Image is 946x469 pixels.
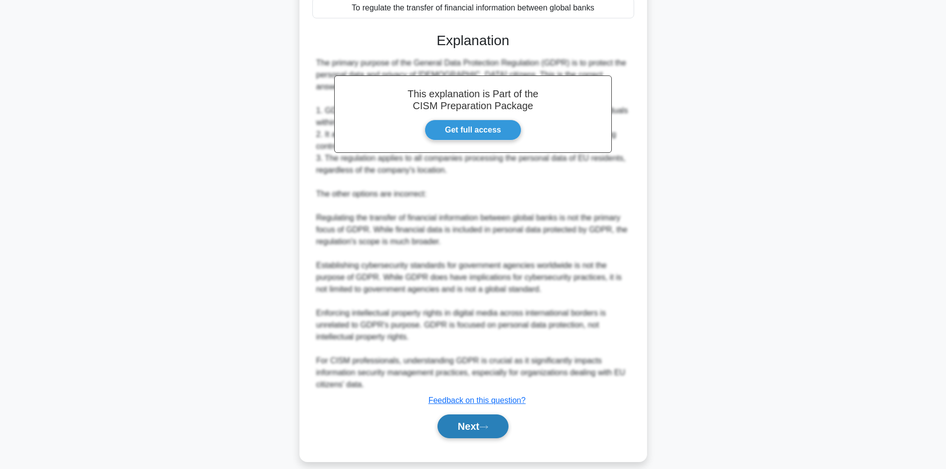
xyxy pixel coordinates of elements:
button: Next [437,414,509,438]
a: Get full access [425,120,521,140]
div: The primary purpose of the General Data Protection Regulation (GDPR) is to protect the personal d... [316,57,630,391]
h3: Explanation [318,32,628,49]
a: Feedback on this question? [429,396,526,404]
